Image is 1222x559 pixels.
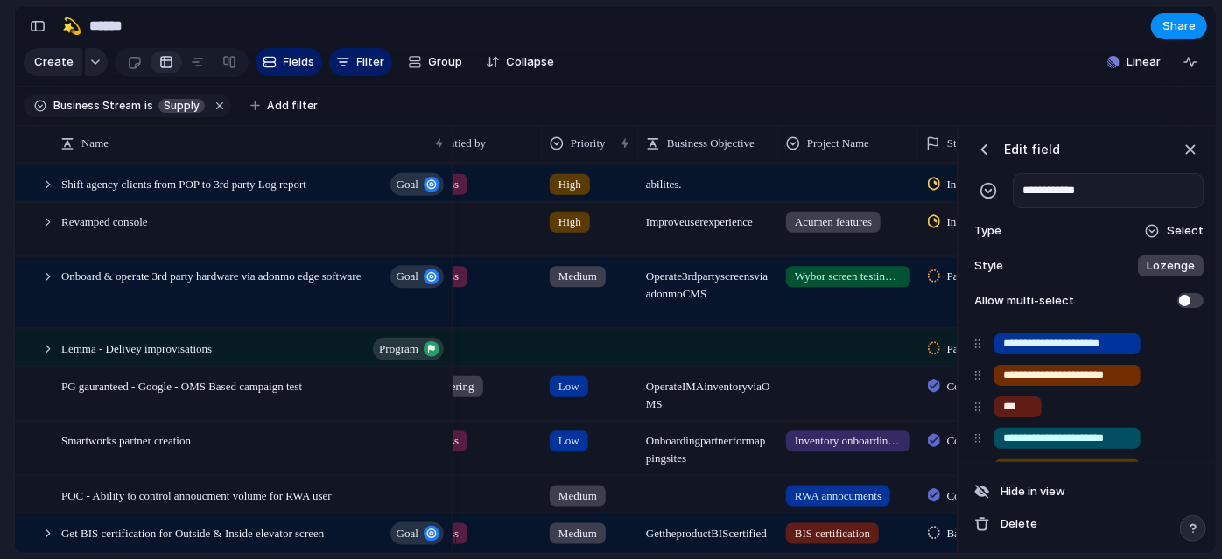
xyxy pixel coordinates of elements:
span: Revamped console [61,210,148,230]
span: Hide in view [1001,483,1065,500]
span: Acumen features [795,213,872,230]
button: Hide in view [967,477,1211,507]
button: Collapse [479,48,562,76]
span: Shift agency clients from POP to 3rd party Log report [61,172,306,192]
span: POC - Ability to control annoucment volume for RWA user [61,484,332,504]
button: 💫 [58,12,86,40]
span: High [558,175,581,192]
span: Onboarding partner for mapping sites [639,423,777,467]
button: Linear [1100,49,1168,75]
button: Supply [155,96,208,115]
span: RWA annocuments [795,486,881,504]
span: Initiatied by [431,135,486,152]
button: Group [399,48,472,76]
span: Operate 3rd party screens via adonmo CMS [639,258,777,303]
span: Select [1167,222,1204,240]
span: Add filter [267,98,318,114]
span: goal [397,264,418,289]
span: PG gauranteed - Google - OMS Based campaign test [61,374,302,395]
span: Project Name [807,135,869,152]
span: BIS certification [795,524,870,542]
span: Operate IMA inventory via OMS [639,367,777,412]
button: Add filter [240,94,328,118]
span: Group [429,53,463,71]
span: program [379,336,418,360]
span: Allow multi-select [971,292,1074,310]
span: Wybor screen testing & integration [795,268,902,285]
button: is [141,96,157,115]
span: Medium [558,268,597,285]
span: Medium [558,486,597,504]
button: Delete [967,509,1211,539]
span: goal [397,521,418,545]
span: Low [558,432,579,450]
button: Fields [256,48,322,76]
div: 💫 [62,14,81,38]
span: Style [971,257,1009,275]
button: Filter [329,48,392,76]
span: Supply [164,98,200,114]
h3: Edit field [1004,140,1060,158]
span: Lozenge [1147,257,1195,275]
span: Inventory onboarding & mapping [795,432,902,450]
span: Filter [357,53,385,71]
span: Business Stream [53,98,141,114]
span: Share [1162,17,1196,35]
span: is [144,98,153,114]
span: Name [81,135,109,152]
span: Get the product BIS certified [639,514,777,542]
button: goal [390,521,444,544]
span: Smartworks partner creation [61,430,191,450]
span: Fields [284,53,315,71]
span: abilites. [639,165,777,192]
span: Delete [1001,515,1037,533]
span: High [558,213,581,230]
span: Status [947,135,975,152]
span: Collapse [507,53,555,71]
span: Type [971,222,1009,240]
button: goal [390,172,444,195]
span: Get BIS certification for Outside & Inside elevator screen [61,521,324,542]
span: Linear [1127,53,1161,71]
span: Low [558,377,579,395]
span: Medium [558,524,597,542]
span: Create [34,53,74,71]
span: Lemma - Delivey improvisations [61,337,212,357]
span: goal [397,171,418,196]
span: Business Objective [667,135,755,152]
button: Create [24,48,82,76]
span: Priority [571,135,606,152]
button: program [373,337,444,360]
span: Onboard & operate 3rd party hardware via adonmo edge software [61,265,362,285]
button: Share [1151,13,1207,39]
span: Improve user experience [639,203,777,230]
button: goal [390,265,444,288]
